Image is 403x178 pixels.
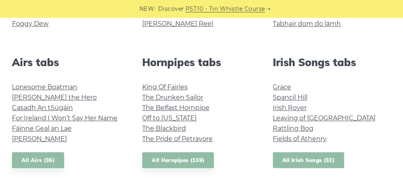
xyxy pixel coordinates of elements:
h2: Irish Songs tabs [273,56,391,68]
a: Rattling Bog [273,125,313,132]
a: Foggy Dew [12,20,49,27]
a: All Irish Songs (32) [273,152,344,168]
span: NEW: [139,4,156,14]
span: Discover [158,4,184,14]
a: Spancil Hill [273,94,307,101]
a: [PERSON_NAME] Reel [142,20,213,27]
a: [PERSON_NAME] [12,135,67,143]
a: Leaving of [GEOGRAPHIC_DATA] [273,114,376,122]
a: PST10 - Tin Whistle Course [186,4,265,14]
a: The Pride of Petravore [142,135,213,143]
a: All Airs (36) [12,152,64,168]
a: Fields of Athenry [273,135,327,143]
a: Grace [273,83,291,91]
h2: Airs tabs [12,56,130,68]
a: Tabhair dom do lámh [273,20,341,27]
a: All Hornpipes (139) [142,152,214,168]
a: Fáinne Geal an Lae [12,125,72,132]
a: Off to [US_STATE] [142,114,197,122]
a: Irish Rover [273,104,307,111]
a: For Ireland I Won’t Say Her Name [12,114,117,122]
a: [PERSON_NAME] the Hero [12,94,97,101]
a: King Of Fairies [142,83,188,91]
h2: Hornpipes tabs [142,56,260,68]
a: Lonesome Boatman [12,83,77,91]
a: The Blackbird [142,125,186,132]
a: The Belfast Hornpipe [142,104,209,111]
a: Casadh An tSúgáin [12,104,73,111]
a: The Drunken Sailor [142,94,203,101]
